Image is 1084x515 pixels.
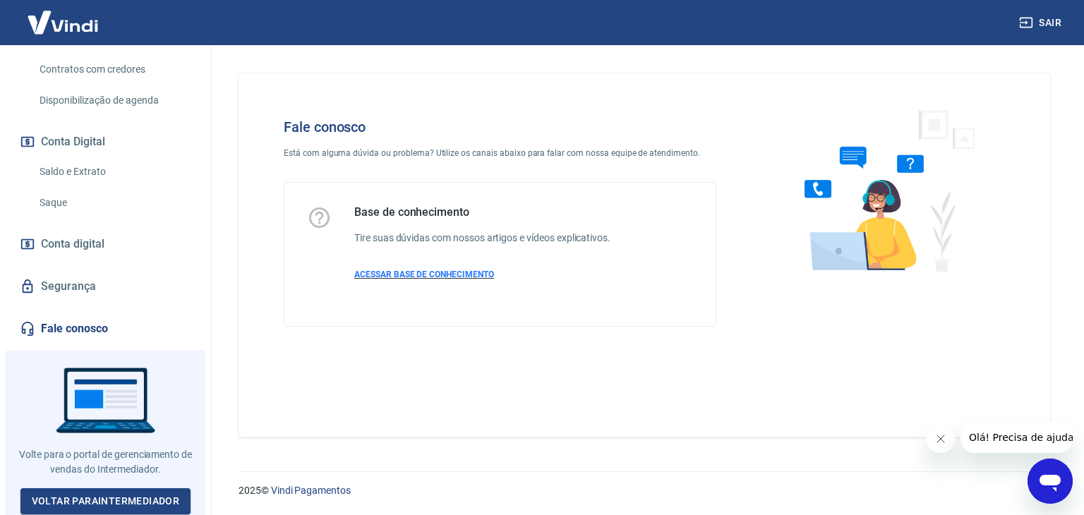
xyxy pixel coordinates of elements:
a: Vindi Pagamentos [271,485,351,496]
img: Vindi [17,1,109,44]
p: Está com alguma dúvida ou problema? Utilize os canais abaixo para falar com nossa equipe de atend... [284,147,716,159]
p: 2025 © [239,483,1050,498]
a: Voltar paraIntermediador [20,488,191,514]
iframe: Botão para abrir a janela de mensagens [1028,459,1073,504]
h5: Base de conhecimento [354,205,610,219]
a: Saldo e Extrato [34,157,194,186]
a: Conta digital [17,229,194,260]
a: Segurança [17,271,194,302]
h6: Tire suas dúvidas com nossos artigos e vídeos explicativos. [354,231,610,246]
span: ACESSAR BASE DE CONHECIMENTO [354,269,494,279]
iframe: Mensagem da empresa [960,422,1073,453]
a: Contratos com credores [34,55,194,84]
a: Disponibilização de agenda [34,86,194,115]
h4: Fale conosco [284,119,716,135]
img: Fale conosco [776,96,991,284]
button: Sair [1016,10,1067,36]
iframe: Fechar mensagem [927,425,955,453]
a: Fale conosco [17,313,194,344]
a: Saque [34,188,194,217]
a: ACESSAR BASE DE CONHECIMENTO [354,268,610,281]
button: Conta Digital [17,126,194,157]
span: Conta digital [41,234,104,254]
span: Olá! Precisa de ajuda? [8,10,119,21]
